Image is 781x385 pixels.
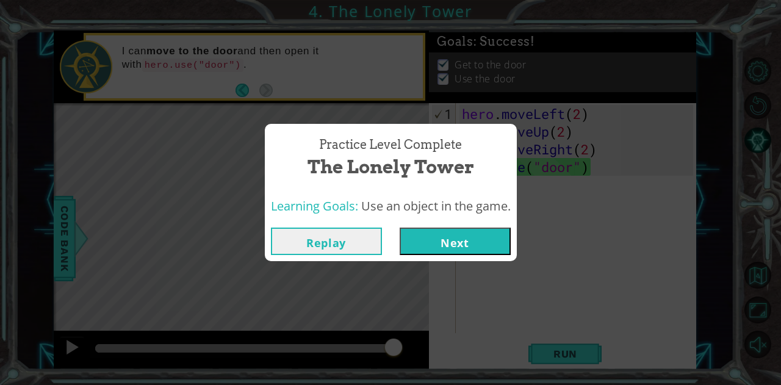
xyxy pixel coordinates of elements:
button: Replay [271,228,382,255]
span: Practice Level Complete [319,136,462,154]
button: Next [400,228,511,255]
span: Use an object in the game. [361,198,511,214]
span: Learning Goals: [271,198,358,214]
span: The Lonely Tower [308,154,474,180]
